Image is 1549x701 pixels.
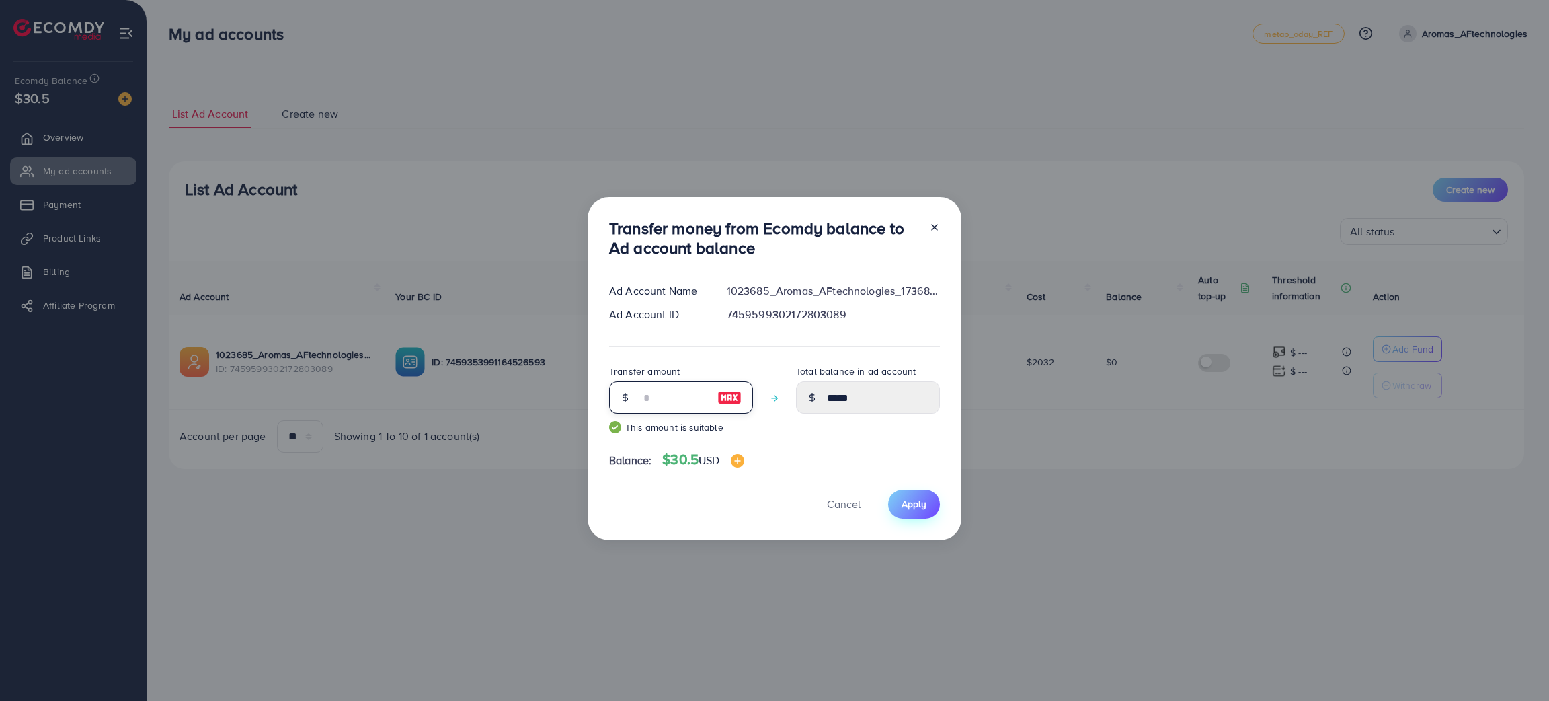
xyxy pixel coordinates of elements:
[716,283,951,299] div: 1023685_Aromas_AFtechnologies_1736823312700
[699,453,719,468] span: USD
[609,420,753,434] small: This amount is suitable
[609,365,680,378] label: Transfer amount
[598,307,716,322] div: Ad Account ID
[731,454,744,468] img: image
[1492,640,1539,691] iframe: Chat
[717,390,742,406] img: image
[902,497,926,511] span: Apply
[598,283,716,299] div: Ad Account Name
[609,219,918,258] h3: Transfer money from Ecomdy balance to Ad account balance
[609,453,651,468] span: Balance:
[827,496,861,511] span: Cancel
[888,490,940,519] button: Apply
[716,307,951,322] div: 7459599302172803089
[810,490,877,519] button: Cancel
[662,451,744,468] h4: $30.5
[609,421,621,433] img: guide
[796,365,916,378] label: Total balance in ad account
